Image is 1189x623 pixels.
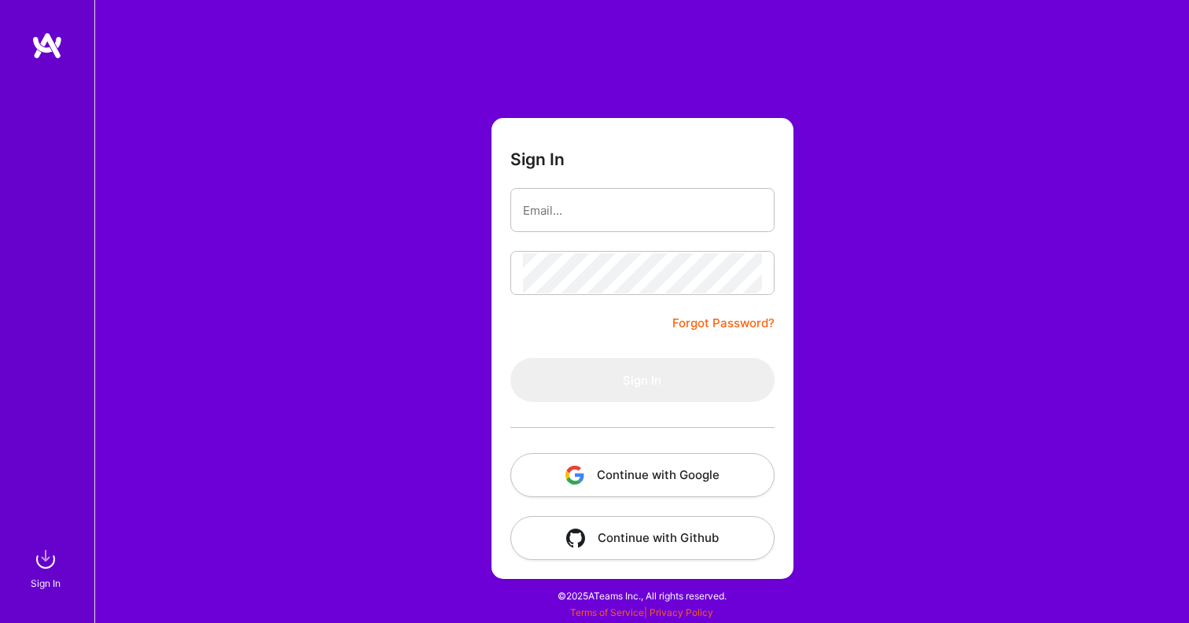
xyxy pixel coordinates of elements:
[510,358,775,402] button: Sign In
[94,576,1189,615] div: © 2025 ATeams Inc., All rights reserved.
[570,606,713,618] span: |
[650,606,713,618] a: Privacy Policy
[33,544,61,592] a: sign inSign In
[510,516,775,560] button: Continue with Github
[566,529,585,547] img: icon
[672,314,775,333] a: Forgot Password?
[31,575,61,592] div: Sign In
[30,544,61,575] img: sign in
[523,190,762,230] input: Email...
[565,466,584,485] img: icon
[510,453,775,497] button: Continue with Google
[31,31,63,60] img: logo
[510,149,565,169] h3: Sign In
[570,606,644,618] a: Terms of Service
